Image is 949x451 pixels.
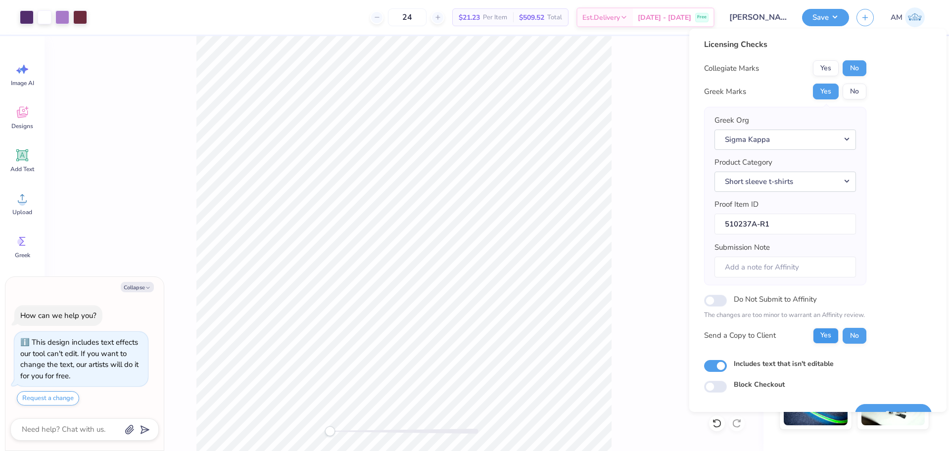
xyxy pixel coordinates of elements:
label: Greek Org [714,115,749,126]
button: No [843,60,866,76]
span: Per Item [483,12,507,23]
label: Includes text that isn't editable [734,359,834,369]
button: No [843,328,866,344]
span: Total [547,12,562,23]
span: $21.23 [459,12,480,23]
div: This design includes text effects our tool can't edit. If you want to change the text, our artist... [20,337,139,381]
span: Image AI [11,79,34,87]
div: Collegiate Marks [704,63,759,74]
input: Untitled Design [722,7,795,27]
label: Do Not Submit to Affinity [734,293,817,306]
button: Sigma Kappa [714,130,856,150]
button: Yes [813,84,839,99]
span: Designs [11,122,33,130]
div: Accessibility label [325,426,335,436]
span: Est. Delivery [582,12,620,23]
div: Licensing Checks [704,39,866,50]
button: Request a change [17,391,79,406]
span: Add Text [10,165,34,173]
button: Save [855,404,932,424]
input: – – [388,8,427,26]
img: Arvi Mikhail Parcero [905,7,925,27]
button: No [843,84,866,99]
label: Submission Note [714,242,770,253]
button: Collapse [121,282,154,292]
a: AM [886,7,929,27]
span: [DATE] - [DATE] [638,12,691,23]
button: Short sleeve t-shirts [714,172,856,192]
label: Block Checkout [734,379,785,390]
span: Greek [15,251,30,259]
span: $509.52 [519,12,544,23]
button: Yes [813,60,839,76]
div: Greek Marks [704,86,746,97]
span: Free [697,14,707,21]
input: Add a note for Affinity [714,257,856,278]
span: AM [891,12,902,23]
p: The changes are too minor to warrant an Affinity review. [704,311,866,320]
button: Yes [813,328,839,344]
div: How can we help you? [20,311,96,320]
button: Save [802,9,849,26]
label: Proof Item ID [714,199,759,210]
div: Send a Copy to Client [704,330,776,341]
label: Product Category [714,157,772,168]
span: Upload [12,208,32,216]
